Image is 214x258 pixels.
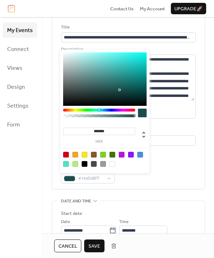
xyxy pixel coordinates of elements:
[82,152,87,158] div: #F8E71C
[3,98,37,113] a: Settings
[61,210,82,217] div: Start date
[82,161,87,167] div: #000000
[58,243,77,250] span: Cancel
[7,63,22,74] span: Views
[100,152,106,158] div: #7ED321
[3,60,37,76] a: Views
[63,140,135,144] label: hex
[91,161,97,167] div: #4A4A4A
[174,5,203,12] span: Upgrade 🚀
[109,161,115,167] div: #FFFFFF
[7,25,33,36] span: My Events
[100,161,106,167] div: #9B9B9B
[61,198,91,205] span: Date and time
[61,24,194,31] div: Title
[54,239,81,252] button: Cancel
[3,79,37,94] a: Design
[7,119,20,130] span: Form
[119,152,124,158] div: #BD10E0
[3,22,37,38] a: My Events
[7,44,29,55] span: Connect
[137,152,143,158] div: #4A90E2
[72,161,78,167] div: #B8E986
[140,5,165,12] a: My Account
[119,218,128,226] span: Time
[63,152,69,158] div: #D0021B
[63,161,69,167] div: #50E3C2
[91,152,97,158] div: #8B572A
[61,218,70,226] span: Date
[3,117,37,132] a: Form
[72,152,78,158] div: #F5A623
[7,100,29,112] span: Settings
[110,5,134,12] a: Contact Us
[84,239,105,252] button: Save
[128,152,134,158] div: #9013FE
[8,5,15,12] img: logo
[88,243,100,250] span: Save
[7,82,25,93] span: Design
[3,41,37,57] a: Connect
[61,46,194,53] div: Description
[78,175,103,182] span: #194D4BFF
[171,3,206,14] button: Upgrade🚀
[109,152,115,158] div: #417505
[61,12,92,19] span: Event details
